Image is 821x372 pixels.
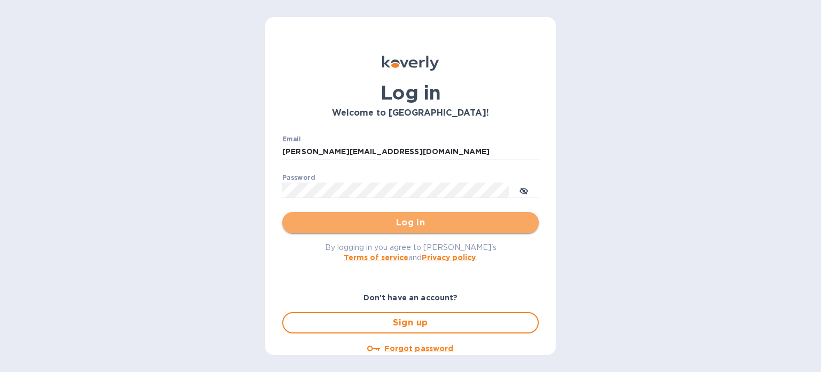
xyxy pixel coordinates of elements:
[282,81,539,104] h1: Log in
[363,293,458,302] b: Don't have an account?
[325,243,497,262] span: By logging in you agree to [PERSON_NAME]'s and .
[291,216,530,229] span: Log in
[513,179,535,201] button: toggle password visibility
[282,312,539,333] button: Sign up
[282,212,539,233] button: Log in
[282,174,315,181] label: Password
[282,108,539,118] h3: Welcome to [GEOGRAPHIC_DATA]!
[292,316,529,329] span: Sign up
[382,56,439,71] img: Koverly
[344,253,408,262] a: Terms of service
[282,136,301,142] label: Email
[282,144,539,160] input: Enter email address
[384,344,453,353] u: Forgot password
[422,253,476,262] a: Privacy policy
